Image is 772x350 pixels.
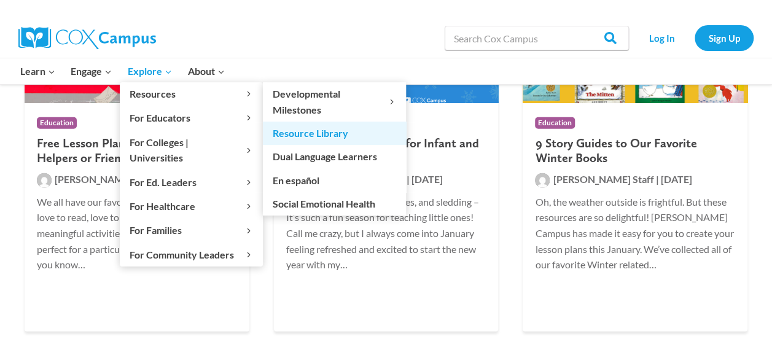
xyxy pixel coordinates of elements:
button: Child menu of Engage [63,58,120,84]
p: Oh, the weather outside is frightful. But these resources are so delightful! [PERSON_NAME] Campus... [535,194,735,273]
p: We all have our favorite books, right? One you love to read, love to discuss, and love to create ... [37,194,237,273]
span: [PERSON_NAME] Staff [55,173,155,185]
span: Education [535,117,575,129]
a: Log In [635,25,688,50]
span: [DATE] [411,173,443,185]
a: Dual Language Learners [263,145,406,168]
span: | [655,173,658,185]
button: Child menu of For Healthcare [120,195,263,218]
button: Child menu of Explore [120,58,180,84]
nav: Secondary Navigation [635,25,754,50]
button: Child menu of For Colleges | Universities [120,130,263,169]
span: [PERSON_NAME] Staff [553,173,653,185]
a: En español [263,168,406,192]
button: Child menu of For Community Leaders [120,243,263,266]
button: Child menu of For Ed. Leaders [120,170,263,193]
span: [DATE] [660,173,692,185]
img: Cox Campus [18,27,156,49]
p: Snowflakes, snowmen, scarves, and sledding – It’s such a fun season for teaching little ones! Cal... [286,194,486,273]
input: Search Cox Campus [445,26,629,50]
span: Education [37,117,77,129]
span: | [407,173,410,185]
h2: Free Lesson Plan: Community Helpers or Friendship Theme [37,136,237,165]
button: Child menu of For Educators [120,106,263,130]
a: Resource Library [263,122,406,145]
button: Child menu of For Families [120,219,263,242]
button: Child menu of Developmental Milestones [263,82,406,122]
nav: Primary Navigation [12,58,232,84]
h2: 9 Story Guides to Our Favorite Winter Books [535,136,735,165]
a: Sign Up [695,25,754,50]
button: Child menu of Resources [120,82,263,106]
a: Social Emotional Health [263,192,406,216]
button: Child menu of Learn [12,58,63,84]
button: Child menu of About [180,58,233,84]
